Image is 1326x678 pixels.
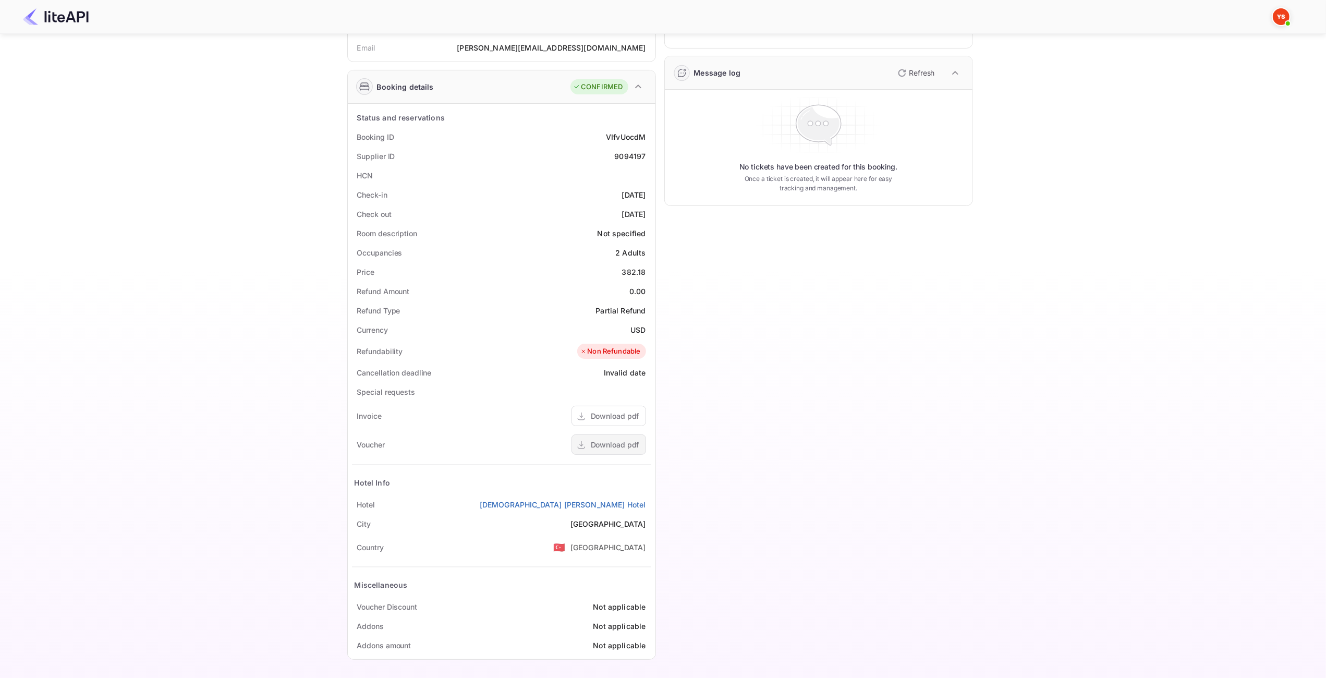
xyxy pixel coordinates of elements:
div: Not applicable [593,601,646,612]
div: Download pdf [591,439,639,450]
div: Hotel [357,499,375,510]
div: Voucher Discount [357,601,417,612]
div: Miscellaneous [355,579,408,590]
div: 9094197 [614,151,646,162]
div: 2 Adults [615,247,646,258]
div: Addons amount [357,640,411,651]
button: Refresh [892,65,939,81]
div: Booking details [377,81,434,92]
div: USD [630,324,646,335]
div: Not applicable [593,621,646,632]
div: VIfvUocdM [606,131,646,142]
div: Status and reservations [357,112,445,123]
div: Partial Refund [595,305,646,316]
div: Voucher [357,439,385,450]
div: Occupancies [357,247,403,258]
a: [DEMOGRAPHIC_DATA] [PERSON_NAME] Hotel [480,499,646,510]
div: CONFIRMED [573,82,623,92]
span: United States [553,538,565,556]
div: [DATE] [622,209,646,220]
div: Refund Amount [357,286,410,297]
div: Refundability [357,346,403,357]
p: Once a ticket is created, it will appear here for easy tracking and management. [736,174,901,193]
p: Refresh [909,67,935,78]
div: Price [357,267,375,277]
div: Message log [694,67,741,78]
img: Yandex Support [1273,8,1289,25]
div: Check-in [357,189,387,200]
div: HCN [357,170,373,181]
div: Addons [357,621,384,632]
div: Check out [357,209,392,220]
div: Download pdf [591,410,639,421]
div: [DATE] [622,189,646,200]
div: Not specified [598,228,646,239]
div: Currency [357,324,388,335]
div: City [357,518,371,529]
div: Cancellation deadline [357,367,432,378]
div: Email [357,42,375,53]
div: Special requests [357,386,415,397]
div: Invalid date [604,367,646,378]
div: 0.00 [629,286,646,297]
div: Refund Type [357,305,400,316]
div: Not applicable [593,640,646,651]
img: LiteAPI Logo [23,8,89,25]
div: Non Refundable [580,346,640,357]
div: [PERSON_NAME][EMAIL_ADDRESS][DOMAIN_NAME] [457,42,646,53]
div: Hotel Info [355,477,391,488]
div: [GEOGRAPHIC_DATA] [570,518,646,529]
div: Supplier ID [357,151,395,162]
div: [GEOGRAPHIC_DATA] [570,542,646,553]
div: Invoice [357,410,382,421]
p: No tickets have been created for this booking. [739,162,898,172]
div: Country [357,542,384,553]
div: Booking ID [357,131,394,142]
div: 382.18 [622,267,646,277]
div: Room description [357,228,417,239]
